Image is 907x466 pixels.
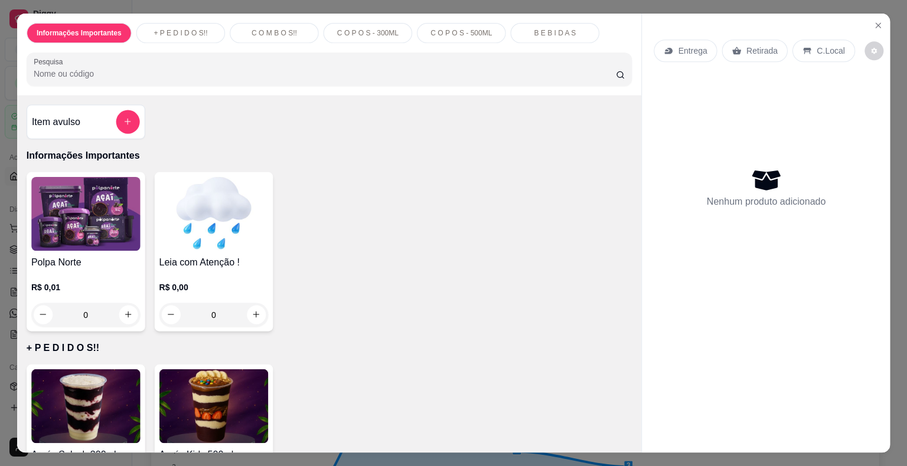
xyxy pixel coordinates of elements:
[869,16,888,35] button: Close
[116,110,139,133] button: add-separate-item
[37,28,122,38] p: Informações Importantes
[534,28,576,38] p: B E B I D A S
[252,28,297,38] p: C O M B O S!!
[247,305,266,324] button: increase-product-quantity
[154,28,207,38] p: + P E D I D O S!!
[119,305,138,324] button: increase-product-quantity
[678,45,707,57] p: Entrega
[31,255,141,270] h4: Polpa Norte
[32,114,80,129] h4: Item avulso
[34,305,53,324] button: decrease-product-quantity
[159,255,268,270] h4: Leia com Atenção !
[159,448,268,462] h4: Açaí - Kids 500ml
[31,448,141,462] h4: Açaí - Splash 300ml
[430,28,492,38] p: C O P O S - 500ML
[746,45,778,57] p: Retirada
[817,45,845,57] p: C.Local
[161,305,180,324] button: decrease-product-quantity
[31,176,141,250] img: product-image
[337,28,399,38] p: C O P O S - 300ML
[34,68,616,80] input: Pesquisa
[159,369,268,442] img: product-image
[864,41,883,60] button: decrease-product-quantity
[31,369,141,442] img: product-image
[27,148,632,162] p: Informações Importantes
[707,195,826,209] p: Nenhum produto adicionado
[159,281,268,293] p: R$ 0,00
[31,281,141,293] p: R$ 0,01
[27,340,632,355] p: + P E D I D O S!!
[159,176,268,250] img: product-image
[34,57,67,67] label: Pesquisa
